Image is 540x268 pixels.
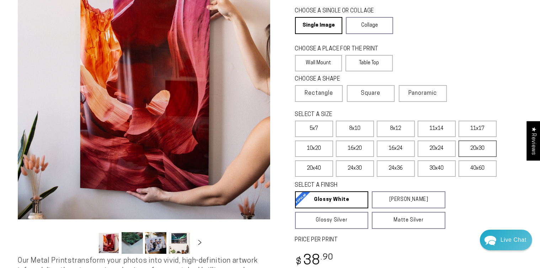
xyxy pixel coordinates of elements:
span: Square [361,89,381,98]
label: 30x40 [418,160,456,177]
span: Rectangle [305,89,333,98]
label: 16x24 [377,141,415,157]
legend: SELECT A FINISH [295,181,429,190]
legend: CHOOSE A PLACE FOR THE PRINT [295,45,386,53]
label: 24x30 [336,160,374,177]
a: Matte Silver [372,212,445,229]
label: 8x10 [336,121,374,137]
label: 16x20 [336,141,374,157]
sup: .90 [321,253,333,262]
button: Slide right [192,235,208,251]
label: 20x30 [459,141,497,157]
label: 20x24 [418,141,456,157]
label: Wall Mount [295,55,342,71]
a: Glossy White [295,191,369,208]
a: Glossy Silver [295,212,369,229]
div: Click to open Judge.me floating reviews tab [526,121,540,160]
legend: CHOOSE A SINGLE OR COLLAGE [295,7,387,15]
span: Panoramic [409,91,437,96]
button: Load image 4 in gallery view [169,232,190,254]
div: Contact Us Directly [501,230,526,250]
button: Slide left [80,235,96,251]
label: 11x14 [418,121,456,137]
div: Chat widget toggle [480,230,532,250]
label: 8x12 [377,121,415,137]
label: 10x20 [295,141,333,157]
label: 20x40 [295,160,333,177]
label: 5x7 [295,121,333,137]
label: 11x17 [459,121,497,137]
label: 24x36 [377,160,415,177]
button: Load image 2 in gallery view [122,232,143,254]
button: Load image 3 in gallery view [145,232,166,254]
legend: SELECT A SIZE [295,111,429,119]
button: Load image 1 in gallery view [98,232,119,254]
a: Collage [346,17,393,34]
legend: CHOOSE A SHAPE [295,75,387,83]
label: Table Top [346,55,393,71]
span: $ [296,257,302,267]
label: 40x60 [459,160,497,177]
label: PRICE PER PRINT [295,236,523,244]
a: [PERSON_NAME] [372,191,445,208]
bdi: 38 [295,254,334,268]
a: Single Image [295,17,342,34]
